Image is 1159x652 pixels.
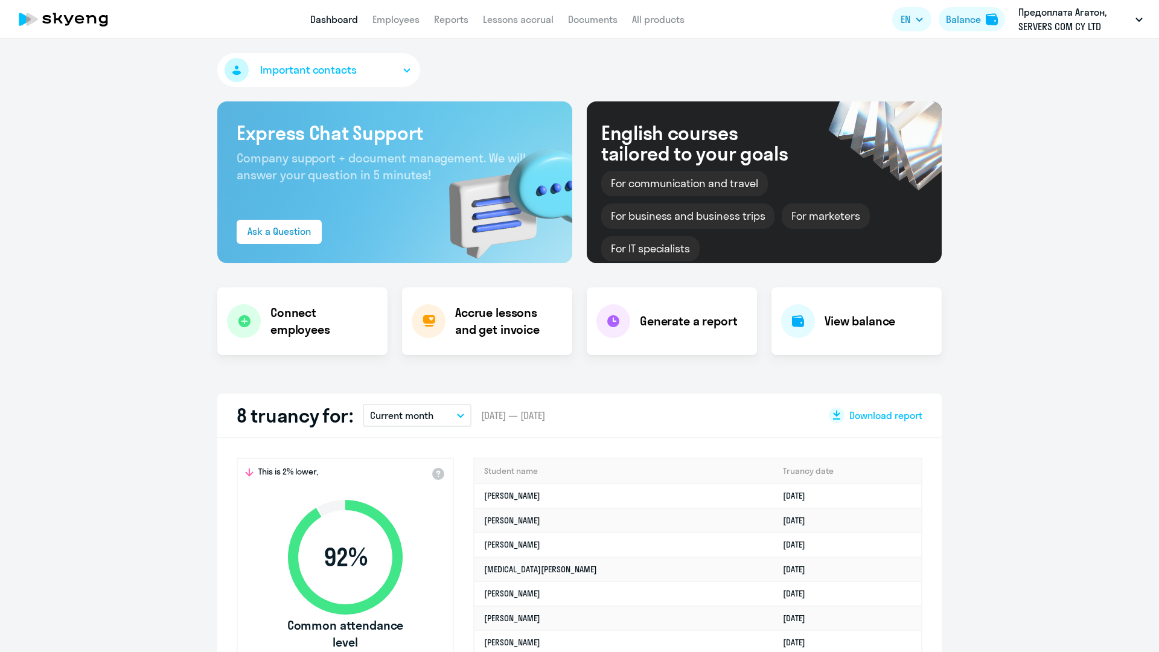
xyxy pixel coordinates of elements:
[783,539,815,550] a: [DATE]
[946,12,981,27] div: Balance
[783,613,815,624] a: [DATE]
[601,236,700,261] div: For IT specialists
[986,13,998,25] img: balance
[276,617,415,651] span: Common attendance level
[483,13,554,25] a: Lessons accrual
[484,539,540,550] a: [PERSON_NAME]
[1012,5,1149,34] button: Предоплата Агатон, SERVERS COM CY LTD
[310,13,358,25] a: Dashboard
[773,459,921,484] th: Truancy date
[372,13,420,25] a: Employees
[783,490,815,501] a: [DATE]
[237,121,553,145] h3: Express Chat Support
[217,53,420,87] button: Important contacts
[484,588,540,599] a: [PERSON_NAME]
[474,459,773,484] th: Student name
[484,490,540,501] a: [PERSON_NAME]
[237,150,526,182] span: Company support + document management. We will answer your question in 5 minutes!
[247,224,311,238] div: Ask a Question
[276,543,415,572] span: 92 %
[632,13,685,25] a: All products
[237,403,353,427] h2: 8 truancy for:
[783,564,815,575] a: [DATE]
[484,564,597,575] a: [MEDICAL_DATA][PERSON_NAME]
[237,220,322,244] button: Ask a Question
[260,62,357,78] span: Important contacts
[825,313,895,330] h4: View balance
[939,7,1005,31] button: Balancebalance
[484,515,540,526] a: [PERSON_NAME]
[434,13,468,25] a: Reports
[455,304,560,338] h4: Accrue lessons and get invoice
[1018,5,1131,34] p: Предоплата Агатон, SERVERS COM CY LTD
[568,13,618,25] a: Documents
[484,613,540,624] a: [PERSON_NAME]
[370,408,433,423] p: Current month
[601,203,774,229] div: For business and business trips
[783,515,815,526] a: [DATE]
[363,404,471,427] button: Current month
[484,637,540,648] a: [PERSON_NAME]
[849,409,922,422] span: Download report
[601,123,808,164] div: English courses tailored to your goals
[258,466,318,481] span: This is 2% lower,
[432,127,572,263] img: bg-img
[783,637,815,648] a: [DATE]
[901,12,910,27] span: EN
[270,304,378,338] h4: Connect employees
[783,588,815,599] a: [DATE]
[640,313,737,330] h4: Generate a report
[782,203,869,229] div: For marketers
[601,171,768,196] div: For communication and travel
[892,7,931,31] button: EN
[481,409,545,422] span: [DATE] — [DATE]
